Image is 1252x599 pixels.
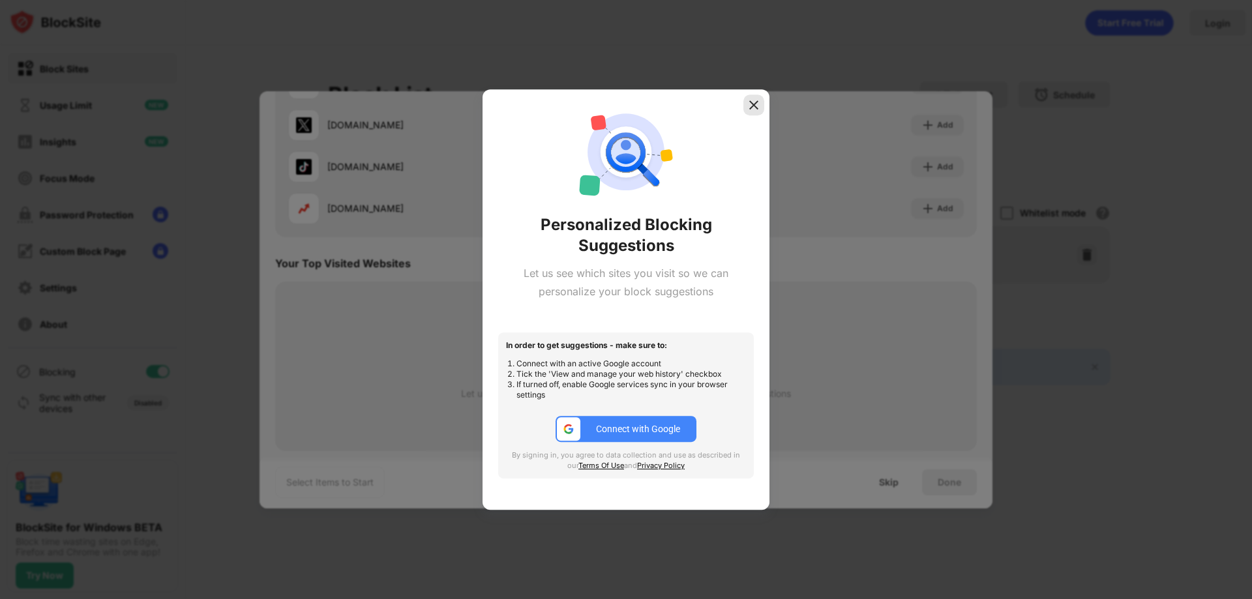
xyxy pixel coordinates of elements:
[498,214,754,256] div: Personalized Blocking Suggestions
[578,461,624,470] a: Terms Of Use
[637,461,685,470] a: Privacy Policy
[596,424,680,434] div: Connect with Google
[498,264,754,302] div: Let us see which sites you visit so we can personalize your block suggestions
[516,358,746,369] li: Connect with an active Google account
[563,423,574,435] img: google-ic
[512,450,740,470] span: By signing in, you agree to data collection and use as described in our
[516,379,746,400] li: If turned off, enable Google services sync in your browser settings
[516,369,746,379] li: Tick the 'View and manage your web history' checkbox
[579,105,673,199] img: personal-suggestions.svg
[556,416,696,442] button: google-icConnect with Google
[624,461,637,470] span: and
[506,340,746,351] div: In order to get suggestions - make sure to:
